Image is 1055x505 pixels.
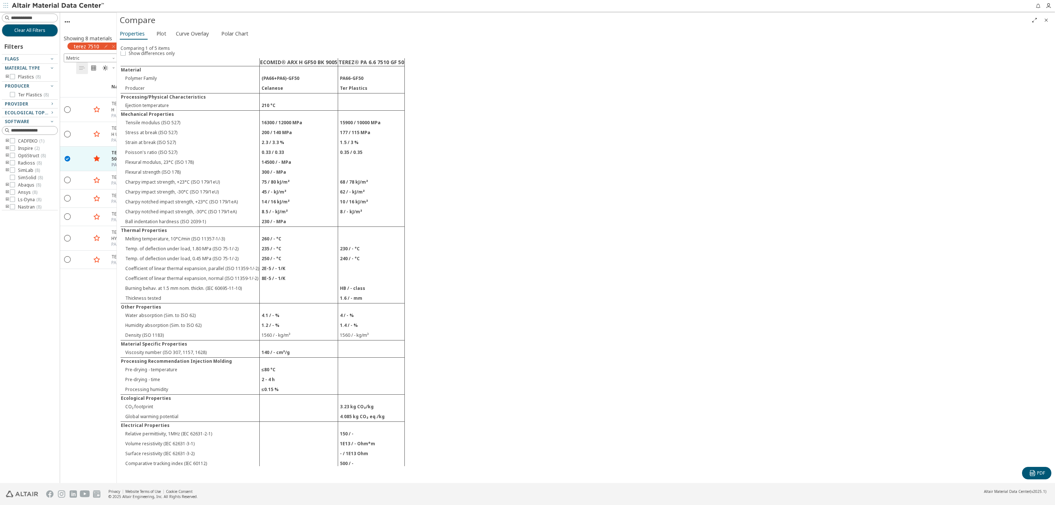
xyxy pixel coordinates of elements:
[121,207,260,217] td: Charpy notched impact strength, -30°C (ISO 179/1eA)
[5,160,10,166] i: toogle group
[5,189,10,195] i: toogle group
[121,197,260,207] td: Charpy notched impact strength, +23°C (ISO 179/1eA)
[5,118,29,125] span: Software
[100,62,119,74] button: Theme
[260,197,338,207] td: 14 / 16 kJ/m²
[2,64,58,73] button: Material Type
[121,347,260,358] td: Viscosity number (ISO 307, 1157, 1628)
[111,192,166,199] div: TEREZ® PA 6.6 7510 GF 30
[121,226,260,234] td: Thermal Properties
[338,458,405,469] td: 500 / -
[6,491,38,497] img: Altair Engineering
[121,157,260,167] td: Flexural modulus, 23°C (ISO 178)
[36,204,41,210] span: ( 8 )
[338,320,405,330] td: 1.4 / - %
[2,82,58,91] button: Producer
[5,83,29,89] span: Producer
[338,439,405,449] td: 1E13 / - Ohm*m
[5,197,10,203] i: toogle group
[125,489,161,494] a: Website Terms of Use
[91,84,107,97] span: Favorite
[121,402,260,412] td: CO₂ footprint
[121,384,260,395] td: Processing humidity
[260,365,338,375] td: ≤80 °C
[111,162,167,168] div: PA66-GF50 - Ter Plastics
[338,118,405,128] td: 15900 / 10000 MPa
[2,24,58,37] button: Clear All Filters
[64,54,119,62] span: Metric
[111,229,167,242] div: TEREZ® PA 6.6 7510 GF 30 HY
[338,147,405,157] td: 0.35 / 0.35
[260,137,338,147] td: 2.3 / 3.3 %
[44,92,49,98] span: ( 8 )
[260,244,338,254] td: 235 / - °C
[75,84,91,97] span: Expand
[18,175,43,181] span: SimSolid
[121,439,260,449] td: Volume resistivity (IEC 62631-3-1)
[338,83,405,93] td: Ter Plastics
[121,340,260,347] td: Material Specific Properties
[121,429,260,439] td: Relative permittivity, 1MHz (IEC 62631-2-1)
[260,254,338,263] td: 250 / - °C
[111,113,167,119] div: PA66-GF30 - Ter Plastics
[121,412,260,422] td: Global warming potential
[121,310,260,320] td: Water absorption (Sim. to ISO 62)
[79,65,85,71] i: 
[260,330,338,340] td: 1560 / - kg/m³
[338,293,405,303] td: 1.6 / - mm
[18,153,46,159] span: OptiStruct
[260,375,338,384] td: 2 - 4 h
[18,92,49,98] span: Ter Plastics
[260,310,338,320] td: 4.1 / - %
[36,196,41,203] span: ( 8 )
[111,125,167,137] div: TEREZ® PA 6.6 7510 GF 30 H UV
[91,174,103,186] button: Favorite
[260,217,338,227] td: 230 / - MPa
[5,204,10,210] i: toogle group
[260,147,338,157] td: 0.33 / 0.33
[121,83,260,93] td: Producer
[18,138,44,144] span: CADFEKO
[18,189,37,195] span: Ansys
[121,394,260,402] td: Ecological Properties
[111,211,162,217] div: TEREZ® PA 6 7510 GF 30
[121,263,260,273] td: Coefficient of linear thermal expansion, parallel (ISO 11359-1/-2)
[121,254,260,263] td: Temp. of deflection under load, 0.45 MPa (ISO 75-1/-2)
[166,489,193,494] a: Cookie Consent
[76,62,88,74] button: Table View
[111,217,162,223] div: PA6-GF30 - Ter Plastics
[64,35,112,42] div: Showing 8 materials
[41,152,46,159] span: ( 8 )
[338,412,405,422] td: 4.085 kg CO₂ eq./kg
[121,283,260,293] td: Burning behav. at 1.5 mm nom. thickn. (IEC 60695-11-10)
[111,242,167,247] div: PA66-GF30 - Ter Plastics
[121,73,260,83] td: Polymer Family
[338,310,405,320] td: 4 / - %
[18,160,42,166] span: Radioss
[121,66,260,73] td: Material
[121,167,260,177] td: Flexural strength (ISO 178)
[38,174,43,181] span: ( 8 )
[121,187,260,197] td: Charpy impact strength, -30°C (ISO 179/1eU)
[338,137,405,147] td: 1.5 / 3 %
[156,28,166,40] span: Plot
[260,263,338,273] td: 2E-5 / - 1/K
[260,73,338,83] td: (PA66+PA6)-GF50
[121,357,260,365] td: Processing Recommendation Injection Molding
[260,118,338,128] td: 16300 / 12000 MPa
[121,177,260,187] td: Charpy impact strength, +23°C (ISO 179/1eU)
[260,347,338,358] td: 140 / - cm³/g
[1022,467,1051,479] button: PDF
[260,128,338,137] td: 200 / 140 MPa
[338,429,405,439] td: 150 / -
[120,14,1029,26] div: Compare
[64,155,71,162] i: 
[111,199,166,204] div: PA66-GF30 - Ter Plastics
[338,197,405,207] td: 10 / 16 kJ/m²
[91,193,103,204] button: Favorite
[91,254,103,266] button: Favorite
[121,147,260,157] td: Poisson's ratio (ISO 527)
[121,273,260,283] td: Coefficient of linear thermal expansion, normal (ISO 11359-1/-2)
[108,494,198,499] div: © 2025 Altair Engineering, Inc. All Rights Reserved.
[12,2,105,10] img: Altair Material Data Center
